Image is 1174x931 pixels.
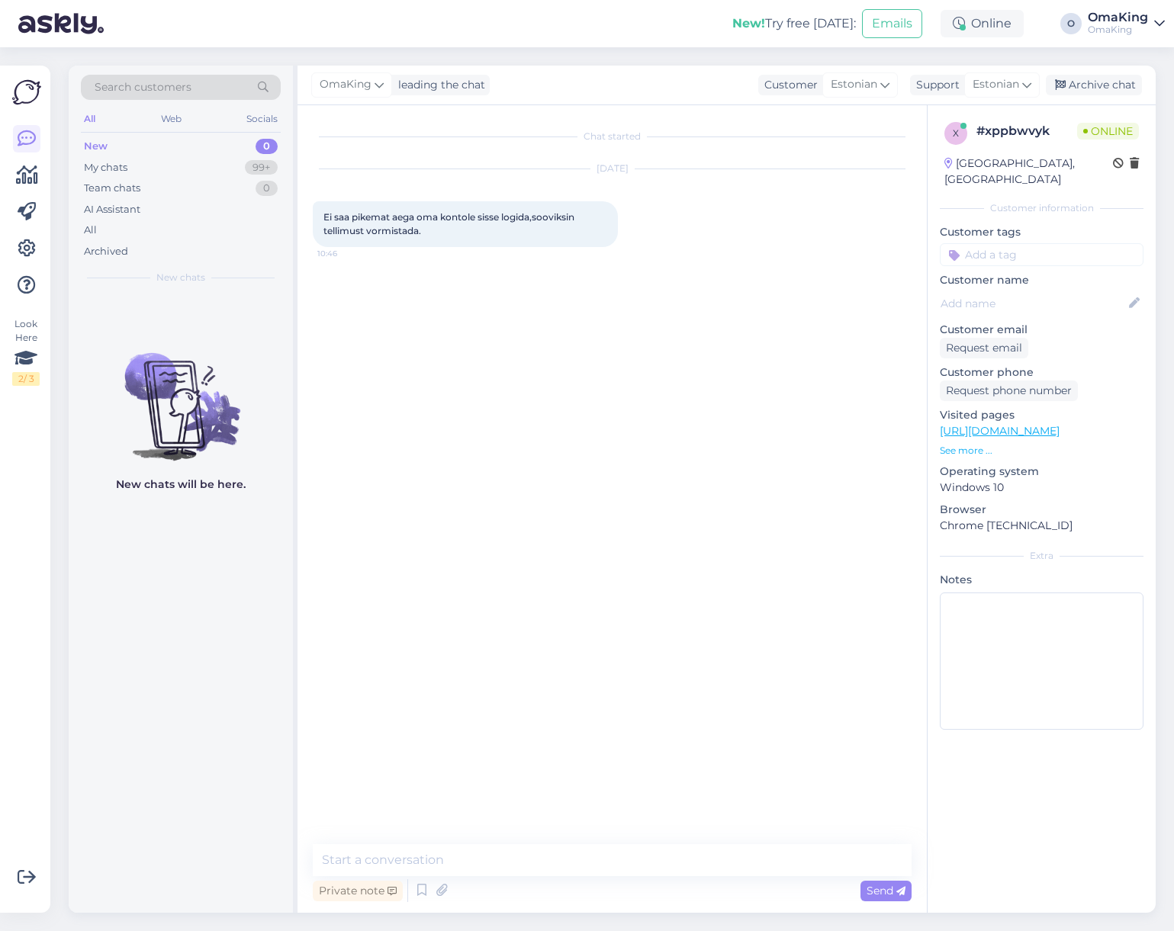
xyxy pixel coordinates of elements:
[940,338,1028,358] div: Request email
[1060,13,1082,34] div: O
[1088,24,1148,36] div: OmaKing
[95,79,191,95] span: Search customers
[862,9,922,38] button: Emails
[940,322,1143,338] p: Customer email
[116,477,246,493] p: New chats will be here.
[940,480,1143,496] p: Windows 10
[1088,11,1148,24] div: OmaKing
[313,130,912,143] div: Chat started
[940,518,1143,534] p: Chrome [TECHNICAL_ID]
[1046,75,1142,95] div: Archive chat
[940,464,1143,480] p: Operating system
[84,139,108,154] div: New
[940,224,1143,240] p: Customer tags
[940,407,1143,423] p: Visited pages
[84,181,140,196] div: Team chats
[940,572,1143,588] p: Notes
[158,109,185,129] div: Web
[245,160,278,175] div: 99+
[313,162,912,175] div: [DATE]
[910,77,960,93] div: Support
[732,16,765,30] b: New!
[867,884,905,897] span: Send
[940,201,1143,215] div: Customer information
[323,211,577,236] span: Ei saa pikemat aega oma kontole sisse logida,sooviksin tellimust vormistada.
[12,372,40,386] div: 2 / 3
[156,271,205,284] span: New chats
[1088,11,1165,36] a: OmaKingOmaKing
[732,14,856,33] div: Try free [DATE]:
[940,380,1078,401] div: Request phone number
[941,295,1126,312] input: Add name
[84,244,128,259] div: Archived
[940,424,1060,438] a: [URL][DOMAIN_NAME]
[973,76,1019,93] span: Estonian
[758,77,818,93] div: Customer
[84,202,140,217] div: AI Assistant
[12,317,40,386] div: Look Here
[256,181,278,196] div: 0
[976,122,1077,140] div: # xppbwvyk
[940,243,1143,266] input: Add a tag
[940,444,1143,457] p: See more ...
[940,272,1143,288] p: Customer name
[953,127,959,139] span: x
[941,10,1024,37] div: Online
[940,502,1143,518] p: Browser
[84,223,97,238] div: All
[831,76,877,93] span: Estonian
[81,109,98,129] div: All
[12,78,41,107] img: Askly Logo
[944,156,1113,188] div: [GEOGRAPHIC_DATA], [GEOGRAPHIC_DATA]
[940,364,1143,380] p: Customer phone
[69,326,293,463] img: No chats
[392,77,485,93] div: leading the chat
[1077,123,1139,140] span: Online
[940,549,1143,563] div: Extra
[320,76,371,93] span: OmaKing
[84,160,127,175] div: My chats
[243,109,281,129] div: Socials
[256,139,278,154] div: 0
[317,248,375,259] span: 10:46
[313,881,403,901] div: Private note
